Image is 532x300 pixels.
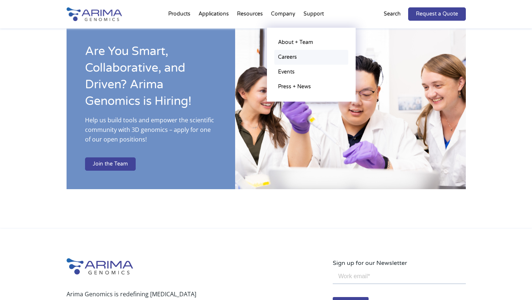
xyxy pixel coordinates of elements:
[333,258,466,268] p: Sign up for our Newsletter
[274,65,348,79] a: Events
[384,9,401,19] p: Search
[85,43,217,115] h2: Are You Smart, Collaborative, and Driven? Arima Genomics is Hiring!
[85,157,136,171] a: Join the Team
[67,258,133,275] img: Arima-Genomics-logo
[408,7,466,21] a: Request a Quote
[274,79,348,94] a: Press + News
[274,35,348,50] a: About + Team
[67,7,122,21] img: Arima-Genomics-logo
[235,25,466,189] img: IMG_2073.jpg
[85,115,217,150] p: Help us build tools and empower the scientific community with 3D genomics – apply for one of our ...
[274,50,348,65] a: Careers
